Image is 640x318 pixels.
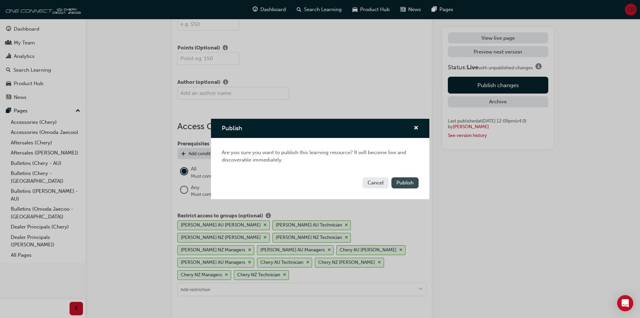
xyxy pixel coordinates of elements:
[396,180,414,186] span: Publish
[414,124,419,133] button: cross-icon
[414,126,419,132] span: cross-icon
[211,138,429,175] div: Are you sure you want to publish this learning resource? It will become live and discoverable imm...
[222,125,242,132] span: Publish
[617,295,633,311] div: Open Intercom Messenger
[362,177,389,188] button: Cancel
[211,119,429,199] div: Publish
[391,177,419,188] button: Publish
